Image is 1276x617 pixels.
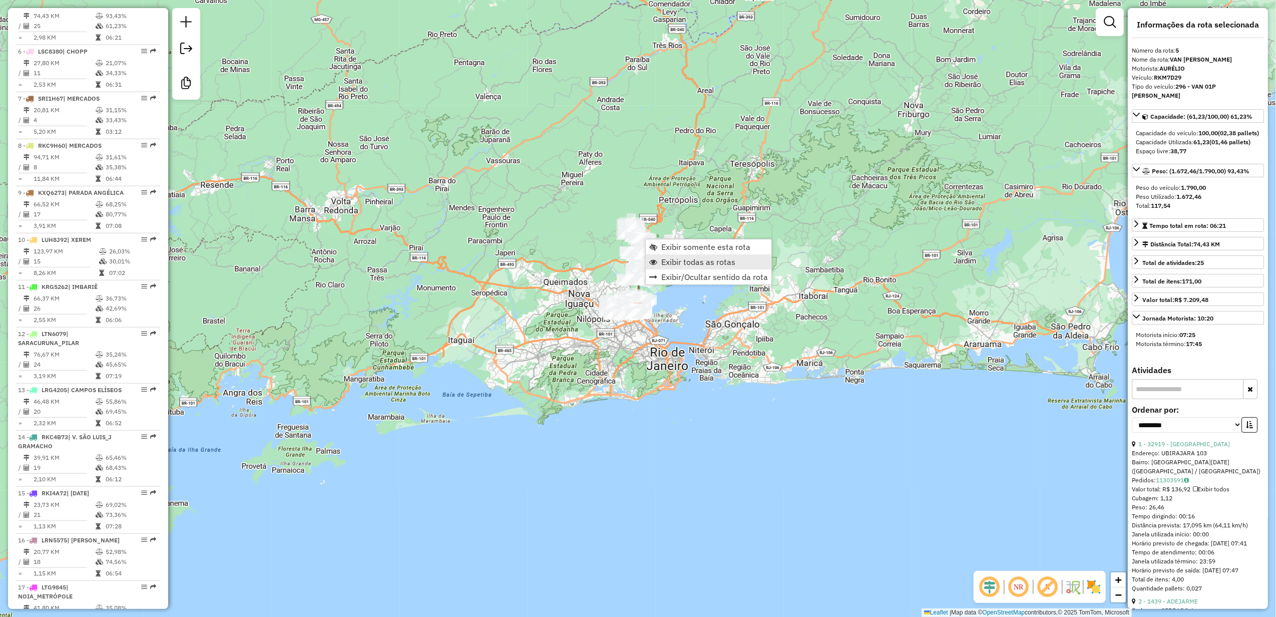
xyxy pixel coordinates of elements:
a: Distância Total:74,43 KM [1132,237,1264,250]
td: 74,56% [105,557,156,567]
div: Total de itens: [1142,277,1201,286]
em: Opções [141,434,147,440]
em: Rota exportada [150,48,156,54]
span: Capacidade: (61,23/100,00) 61,23% [1150,113,1252,120]
div: Capacidade Utilizada: [1136,138,1260,147]
td: 3,19 KM [33,371,95,381]
a: Nova sessão e pesquisa [176,12,196,35]
span: LTN6079 [42,330,66,338]
i: Total de Atividades [24,164,30,170]
i: % de utilização do peso [99,248,107,254]
td: = [18,418,23,428]
strong: 38,77 [1170,147,1186,155]
span: Peso do veículo: [1136,184,1206,191]
em: Opções [141,387,147,393]
span: 8 - [18,142,102,149]
i: Total de Atividades [24,362,30,368]
td: 93,43% [105,11,156,21]
div: Veículo: [1132,73,1264,82]
td: 65,46% [105,453,156,463]
td: / [18,510,23,520]
a: Peso: (1.672,46/1.790,00) 93,43% [1132,164,1264,177]
td: 69,45% [105,407,156,417]
td: = [18,315,23,325]
td: 27,80 KM [33,58,95,68]
td: 11,84 KM [33,174,95,184]
i: % de utilização da cubagem [96,409,103,415]
a: Total de itens:171,00 [1132,274,1264,287]
td: / [18,557,23,567]
span: + [1115,573,1122,586]
div: Cubagem: 1,12 [1132,494,1264,503]
i: % de utilização da cubagem [96,465,103,471]
i: Tempo total em rota [96,82,101,88]
td: = [18,474,23,484]
i: Distância Total [24,60,30,66]
td: / [18,256,23,266]
em: Rota exportada [150,142,156,148]
em: Rota exportada [150,95,156,101]
td: 33,43% [105,115,156,125]
strong: 07:25 [1179,331,1195,339]
div: Jornada Motorista: 10:20 [1132,327,1264,353]
i: Tempo total em rota [96,176,101,182]
div: Atividade não roteirizada - MERCEARIA RAQUEL [620,246,645,256]
span: | [DATE] [67,489,89,497]
td: 19 [33,463,95,473]
a: Exibir filtros [1100,12,1120,32]
td: 30,01% [109,256,156,266]
td: 68,43% [105,463,156,473]
strong: 25 [1197,259,1204,266]
div: Peso Utilizado: [1136,192,1260,201]
i: % de utilização da cubagem [96,117,103,123]
td: 69,02% [105,500,156,510]
td: 55,86% [105,397,156,407]
td: = [18,371,23,381]
div: Janela utilizada início: 00:00 [1132,530,1264,539]
label: Ordenar por: [1132,404,1264,416]
i: % de utilização do peso [96,295,103,301]
td: = [18,127,23,137]
span: 10 - [18,236,91,243]
i: Tempo total em rota [96,476,101,482]
div: Peso: (1.672,46/1.790,00) 93,43% [1132,179,1264,214]
td: 2,98 KM [33,33,95,43]
td: 18 [33,557,95,567]
td: 20,81 KM [33,105,95,115]
span: Total de atividades: [1142,259,1204,266]
a: 1 - 32919 - [GEOGRAPHIC_DATA] [1138,440,1230,448]
td: 26 [33,303,95,314]
i: Total de Atividades [24,117,30,123]
em: Rota exportada [150,189,156,195]
td: 46,48 KM [33,397,95,407]
i: Distância Total [24,455,30,461]
td: 03:12 [105,127,156,137]
div: Nome da rota: [1132,55,1264,64]
i: Distância Total [24,154,30,160]
i: % de utilização da cubagem [96,23,103,29]
td: 45,65% [105,360,156,370]
span: − [1115,588,1122,601]
td: 2,32 KM [33,418,95,428]
i: % de utilização da cubagem [96,362,103,368]
span: 13 - [18,386,122,394]
span: Exibir todos [1193,485,1229,493]
td: 34,33% [105,68,156,78]
span: LRN5575 [42,536,67,544]
div: Endereço: UBIRAJARA 103 [1132,449,1264,458]
strong: RKM7D29 [1154,74,1181,81]
td: 07:02 [109,268,156,278]
td: 68,25% [105,199,156,209]
strong: (02,38 pallets) [1218,129,1259,137]
td: / [18,21,23,31]
a: OpenStreetMap [983,609,1025,616]
em: Opções [141,236,147,242]
strong: (01,46 pallets) [1209,138,1250,146]
td: / [18,407,23,417]
h4: Informações da rota selecionada [1132,20,1264,30]
td: 61,23% [105,21,156,31]
em: Rota exportada [150,236,156,242]
div: Motorista: [1132,64,1264,73]
a: Valor total:R$ 7.209,48 [1132,292,1264,306]
em: Opções [141,490,147,496]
